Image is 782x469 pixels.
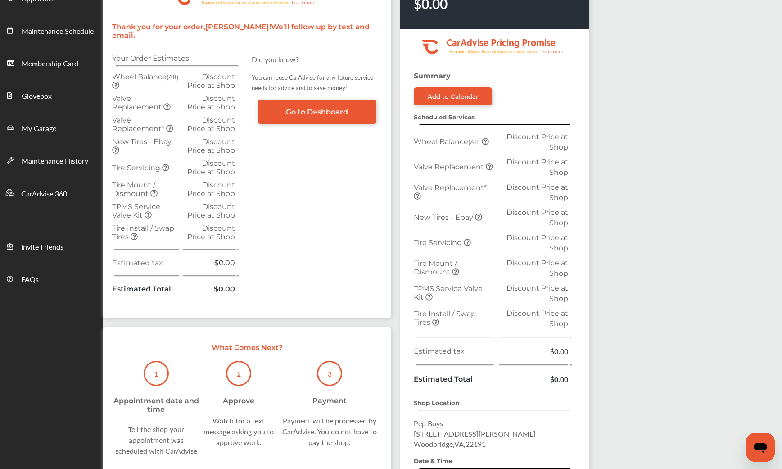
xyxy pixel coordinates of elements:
span: Discount Price at Shop [187,137,235,155]
div: Tell the shop your appointment was scheduled with CarAdvise [112,424,200,456]
span: Discount Price at Shop [187,202,235,219]
span: Pep Boys [414,418,443,428]
div: Watch for a text message asking you to approve work. [200,415,277,448]
small: (All) [468,138,480,146]
span: Tire Mount / Dismount [112,181,155,198]
td: Estimated Total [411,372,497,387]
p: Thank you for your order, [PERSON_NAME] ! We'll follow up by text and email. [112,23,382,40]
span: Discount Price at Shop [187,159,235,176]
div: Payment [312,396,347,405]
span: Discount Price at Shop [506,183,568,202]
span: New Tires - Ebay [414,213,475,222]
p: 1 [154,369,158,379]
td: $0.00 [181,256,237,269]
span: Tire Install / Swap Tires [414,310,476,327]
span: Discount Price at Shop [506,259,568,278]
span: Discount Price at Shop [506,158,568,177]
p: Your Order Estimates [112,54,243,63]
span: Discount Price at Shop [506,284,568,303]
div: Appointment date and time [112,396,200,414]
tspan: CarAdvise Pricing Promise [447,33,556,50]
span: Invite Friends [21,241,63,253]
a: Go to Dashboard [258,100,376,124]
span: Go to Dashboard [286,108,348,116]
span: [STREET_ADDRESS][PERSON_NAME] [414,428,536,439]
span: New Tires - Ebay [112,137,172,146]
a: Add to Calendar [414,87,492,105]
span: CarAdvise 360 [21,188,67,200]
span: Valve Replacement* [414,183,487,192]
span: My Garage [22,123,56,135]
td: Estimated tax [110,256,181,269]
p: Did you know? [252,54,382,64]
td: Estimated Total [110,282,181,296]
span: Tire Mount / Dismount [414,259,457,276]
div: Payment will be processed by CarAdvise. You do not have to pay the shop. [277,415,382,448]
span: Membership Card [22,58,78,70]
span: Discount Price at Shop [187,94,235,111]
iframe: Button to launch messaging window [746,433,775,462]
a: My Garage [0,111,103,144]
span: Discount Price at Shop [506,309,568,328]
span: Woodbridge , VA , 22191 [414,439,486,449]
div: Approve [223,396,254,405]
span: Discount Price at Shop [506,132,568,151]
td: $0.00 [181,282,237,296]
strong: Date & Time [414,457,452,464]
td: Estimated tax [411,344,497,359]
strong: Scheduled Services [414,114,475,121]
strong: Shop Location [414,399,459,406]
span: TPMS Service Valve Kit [414,284,483,301]
span: Maintenance Schedule [22,26,94,37]
span: Tire Servicing [414,238,464,247]
span: Discount Price at Shop [187,73,235,90]
span: Wheel Balance [414,137,482,146]
a: Membership Card [0,46,103,79]
span: Tire Servicing [112,164,162,172]
span: Discount Price at Shop [187,224,235,241]
p: 2 [237,369,241,379]
div: Add to Calendar [428,93,479,100]
span: FAQs [21,274,39,286]
a: Maintenance Schedule [0,14,103,46]
small: You can reuse CarAdvise for any future service needs for advice and to save money! [252,73,373,92]
span: Maintenance History [22,155,88,167]
small: (All) [167,73,178,81]
span: Valve Replacement* [112,116,166,133]
span: Valve Replacement [112,94,163,111]
tspan: Guaranteed lower than retail price on every service. [449,49,539,55]
td: $0.00 [497,344,570,359]
tspan: Learn more [539,49,563,54]
strong: Summary [414,72,451,80]
span: Discount Price at Shop [506,233,568,252]
span: Glovebox [22,91,52,102]
span: Tire Install / Swap Tires [112,224,174,241]
td: $0.00 [497,372,570,387]
a: Maintenance History [0,144,103,176]
span: Wheel Balance [112,73,178,81]
a: Glovebox [0,79,103,111]
span: Discount Price at Shop [187,116,235,133]
p: What Comes Next? [112,343,382,352]
span: Valve Replacement [414,163,486,171]
span: Discount Price at Shop [187,181,235,198]
span: TPMS Service Valve Kit [112,202,160,219]
span: Discount Price at Shop [506,208,568,227]
p: 3 [328,369,332,379]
